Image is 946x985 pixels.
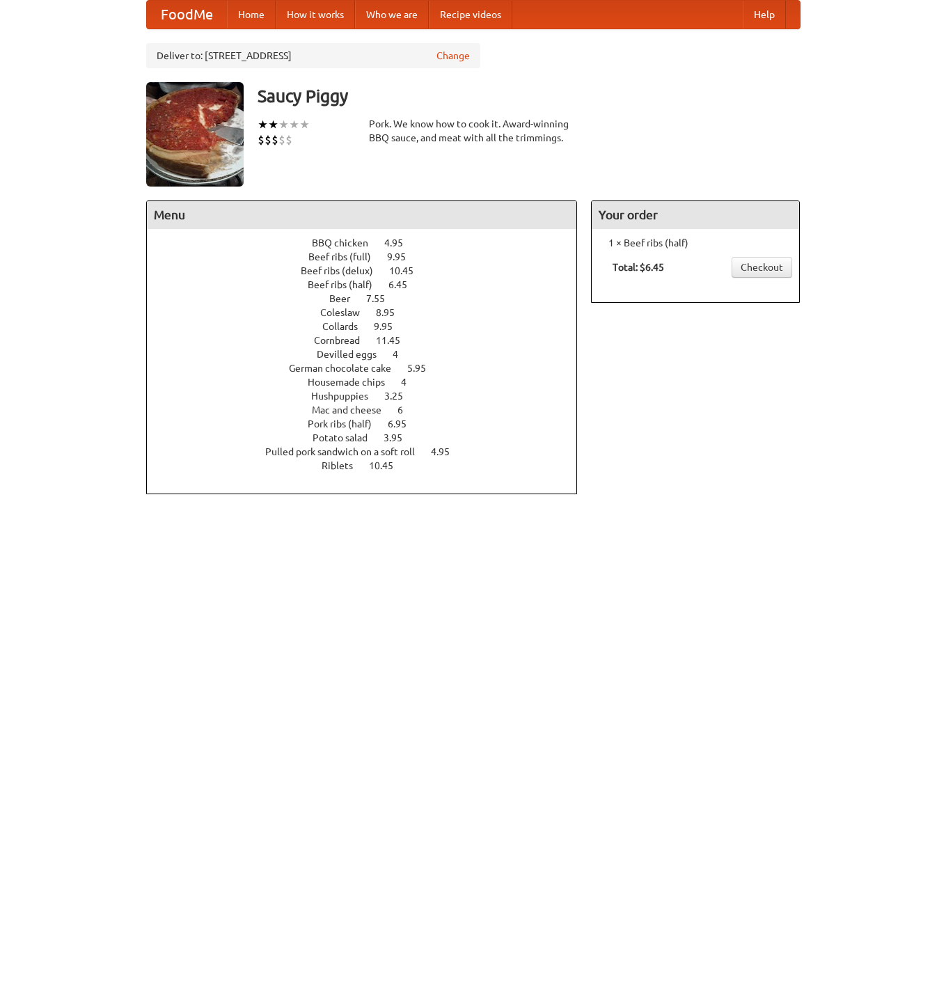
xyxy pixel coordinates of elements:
[146,82,244,187] img: angular.jpg
[355,1,429,29] a: Who we are
[265,446,475,457] a: Pulled pork sandwich on a soft roll 4.95
[289,117,299,132] li: ★
[743,1,786,29] a: Help
[431,446,464,457] span: 4.95
[369,460,407,471] span: 10.45
[308,279,433,290] a: Beef ribs (half) 6.45
[329,293,411,304] a: Beer 7.55
[374,321,407,332] span: 9.95
[311,391,429,402] a: Hushpuppies 3.25
[322,460,367,471] span: Riblets
[285,132,292,148] li: $
[322,321,418,332] a: Collards 9.95
[258,82,801,110] h3: Saucy Piggy
[376,307,409,318] span: 8.95
[436,49,470,63] a: Change
[393,349,412,360] span: 4
[329,293,364,304] span: Beer
[289,363,405,374] span: German chocolate cake
[388,418,420,430] span: 6.95
[312,237,382,249] span: BBQ chicken
[376,335,414,346] span: 11.45
[314,335,426,346] a: Cornbread 11.45
[301,265,387,276] span: Beef ribs (delux)
[732,257,792,278] a: Checkout
[366,293,399,304] span: 7.55
[265,446,429,457] span: Pulled pork sandwich on a soft roll
[308,377,432,388] a: Housemade chips 4
[322,321,372,332] span: Collards
[312,237,429,249] a: BBQ chicken 4.95
[301,265,439,276] a: Beef ribs (delux) 10.45
[317,349,424,360] a: Devilled eggs 4
[384,432,416,443] span: 3.95
[276,1,355,29] a: How it works
[312,404,395,416] span: Mac and cheese
[384,391,417,402] span: 3.25
[147,201,577,229] h4: Menu
[384,237,417,249] span: 4.95
[308,418,432,430] a: Pork ribs (half) 6.95
[401,377,420,388] span: 4
[299,117,310,132] li: ★
[317,349,391,360] span: Devilled eggs
[308,377,399,388] span: Housemade chips
[258,117,268,132] li: ★
[308,279,386,290] span: Beef ribs (half)
[311,391,382,402] span: Hushpuppies
[289,363,452,374] a: German chocolate cake 5.95
[312,404,429,416] a: Mac and cheese 6
[320,307,420,318] a: Coleslaw 8.95
[271,132,278,148] li: $
[278,117,289,132] li: ★
[369,117,578,145] div: Pork. We know how to cook it. Award-winning BBQ sauce, and meat with all the trimmings.
[322,460,419,471] a: Riblets 10.45
[308,251,432,262] a: Beef ribs (full) 9.95
[599,236,792,250] li: 1 × Beef ribs (half)
[147,1,227,29] a: FoodMe
[265,132,271,148] li: $
[146,43,480,68] div: Deliver to: [STREET_ADDRESS]
[227,1,276,29] a: Home
[278,132,285,148] li: $
[388,279,421,290] span: 6.45
[308,251,385,262] span: Beef ribs (full)
[313,432,428,443] a: Potato salad 3.95
[613,262,664,273] b: Total: $6.45
[592,201,799,229] h4: Your order
[397,404,417,416] span: 6
[268,117,278,132] li: ★
[407,363,440,374] span: 5.95
[313,432,381,443] span: Potato salad
[314,335,374,346] span: Cornbread
[258,132,265,148] li: $
[389,265,427,276] span: 10.45
[387,251,420,262] span: 9.95
[429,1,512,29] a: Recipe videos
[308,418,386,430] span: Pork ribs (half)
[320,307,374,318] span: Coleslaw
